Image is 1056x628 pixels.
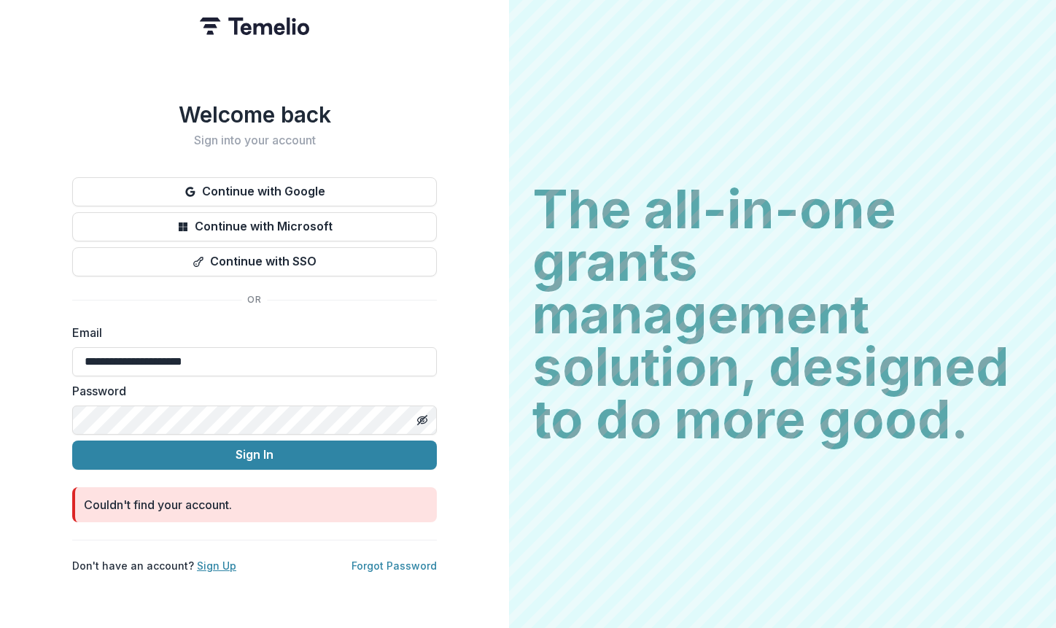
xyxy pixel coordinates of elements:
[72,247,437,276] button: Continue with SSO
[72,212,437,241] button: Continue with Microsoft
[72,558,236,573] p: Don't have an account?
[72,133,437,147] h2: Sign into your account
[197,559,236,572] a: Sign Up
[84,496,232,513] div: Couldn't find your account.
[72,441,437,470] button: Sign In
[352,559,437,572] a: Forgot Password
[72,177,437,206] button: Continue with Google
[72,101,437,128] h1: Welcome back
[200,18,309,35] img: Temelio
[72,382,428,400] label: Password
[411,408,434,432] button: Toggle password visibility
[72,324,428,341] label: Email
